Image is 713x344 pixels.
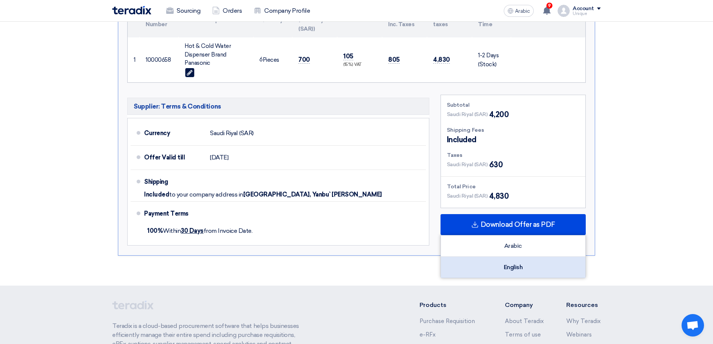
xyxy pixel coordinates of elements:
[144,130,170,137] font: Currency
[447,183,476,190] font: Total Price
[566,318,601,325] a: Why Teradix
[160,3,206,19] a: Sourcing
[682,314,704,337] a: Open chat
[489,110,509,119] font: 4,200
[505,331,541,338] a: Terms of use
[298,56,310,63] font: 700
[420,301,447,308] font: Products
[447,161,488,168] font: Saudi Riyal (SAR)
[388,56,400,63] font: 805
[144,191,169,198] font: Included
[447,193,488,199] font: Saudi Riyal (SAR)
[548,3,551,8] font: 9
[573,5,594,12] font: Account
[146,12,167,28] font: Part Number
[447,102,470,108] font: Subtotal
[144,178,168,185] font: Shipping
[210,130,254,137] font: Saudi Riyal (SAR)
[478,52,499,68] font: 1-2 Days (Stock)
[223,7,242,14] font: Orders
[185,16,229,23] font: Item Description
[388,12,414,28] font: Unit Price Inc. Taxes
[447,152,463,158] font: Taxes
[489,160,503,169] font: 630
[298,7,328,32] font: Unit Price (Saudi Riyal (SAR))
[420,318,475,325] a: Purchase Requisition
[134,57,135,63] font: 1
[447,127,484,133] font: Shipping Fees
[144,210,189,217] font: Payment Terms
[433,12,458,28] font: Total Inc. taxes
[169,191,243,198] font: to your company address in
[210,154,228,161] font: [DATE]
[263,57,279,63] font: Pieces
[243,191,382,198] font: [GEOGRAPHIC_DATA], Yanbu` [PERSON_NAME]
[566,301,598,308] font: Resources
[504,5,534,17] button: Arabic
[259,56,263,63] font: 6
[185,43,231,66] font: Hot & Cold Water Dispenser Brand Panasonic
[447,111,488,118] font: Saudi Riyal (SAR)
[181,227,204,234] font: 30 Days
[517,16,553,23] font: Attachments
[206,3,248,19] a: Orders
[420,331,436,338] a: e-RFx
[515,8,530,14] font: Arabic
[343,16,360,23] font: Taxes
[505,301,533,308] font: Company
[177,7,200,14] font: Sourcing
[489,192,509,201] font: 4,830
[447,135,476,144] font: Included
[558,5,570,17] img: profile_test.png
[112,6,151,15] img: Teradix logo
[259,16,283,23] font: Quantity
[134,103,221,110] font: Supplier: Terms & Conditions
[478,12,500,28] font: Delivery Time
[134,16,137,23] font: #
[573,11,587,16] font: Unique
[343,52,353,60] font: 105
[566,331,592,338] a: Webinars
[146,57,171,63] font: 10000658
[163,227,181,234] font: Within
[433,56,450,63] font: 4,830
[481,220,555,229] font: Download Offer as PDF
[204,227,252,234] font: from Invoice Date.
[504,242,522,249] font: Arabic
[505,318,544,325] a: About Teradix
[144,154,185,161] font: Offer Valid till
[504,264,523,271] font: English
[264,7,310,14] font: Company Profile
[343,62,362,67] font: (15%) VAT
[147,227,163,234] font: 100%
